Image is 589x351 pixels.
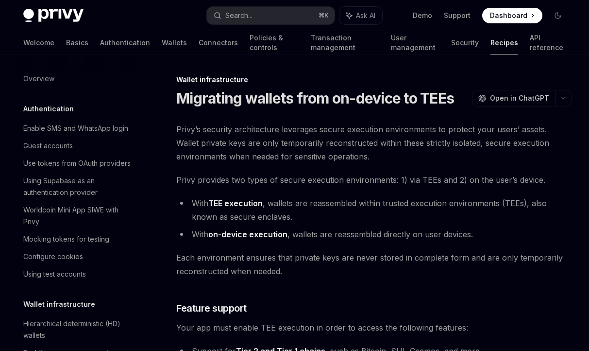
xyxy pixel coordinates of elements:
[199,31,238,54] a: Connectors
[23,251,83,263] div: Configure cookies
[23,204,134,228] div: Worldcoin Mini App SIWE with Privy
[482,8,542,23] a: Dashboard
[176,228,572,241] li: With , wallets are reassembled directly on user devices.
[162,31,187,54] a: Wallets
[413,11,432,20] a: Demo
[176,251,572,278] span: Each environment ensures that private keys are never stored in complete form and are only tempora...
[23,103,74,115] h5: Authentication
[208,198,263,209] a: TEE execution
[319,12,329,19] span: ⌘ K
[490,31,518,54] a: Recipes
[16,137,140,155] a: Guest accounts
[391,31,439,54] a: User management
[23,31,54,54] a: Welcome
[176,75,572,85] div: Wallet infrastructure
[176,89,454,107] h1: Migrating wallets from on-device to TEEs
[16,201,140,230] a: Worldcoin Mini App SIWE with Privy
[66,31,88,54] a: Basics
[23,233,109,245] div: Mocking tokens for testing
[250,31,299,54] a: Policies & controls
[16,70,140,88] a: Overview
[23,298,95,310] h5: Wallet infrastructure
[16,265,140,283] a: Using test accounts
[490,93,549,103] span: Open in ChatGPT
[208,229,287,240] a: on-device execution
[16,230,140,248] a: Mocking tokens for testing
[550,8,566,23] button: Toggle dark mode
[207,7,335,24] button: Search...⌘K
[176,301,247,315] span: Feature support
[16,315,140,344] a: Hierarchical deterministic (HD) wallets
[339,7,382,24] button: Ask AI
[176,123,572,163] span: Privy’s security architecture leverages secure execution environments to protect your users’ asse...
[225,10,252,21] div: Search...
[451,31,479,54] a: Security
[472,90,555,106] button: Open in ChatGPT
[490,11,527,20] span: Dashboard
[100,31,150,54] a: Authentication
[176,196,572,224] li: With , wallets are reassembled within trusted execution environments (TEEs), also known as secure...
[23,140,73,152] div: Guest accounts
[530,31,566,54] a: API reference
[16,172,140,201] a: Using Supabase as an authentication provider
[23,268,86,280] div: Using test accounts
[23,318,134,341] div: Hierarchical deterministic (HD) wallets
[23,123,128,134] div: Enable SMS and WhatsApp login
[16,120,140,137] a: Enable SMS and WhatsApp login
[23,175,134,198] div: Using Supabase as an authentication provider
[176,321,572,334] span: Your app must enable TEE execution in order to access the following features:
[23,158,131,169] div: Use tokens from OAuth providers
[16,248,140,265] a: Configure cookies
[23,73,54,85] div: Overview
[23,9,84,22] img: dark logo
[311,31,379,54] a: Transaction management
[356,11,375,20] span: Ask AI
[16,155,140,172] a: Use tokens from OAuth providers
[444,11,471,20] a: Support
[176,173,572,187] span: Privy provides two types of secure execution environments: 1) via TEEs and 2) on the user’s device.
